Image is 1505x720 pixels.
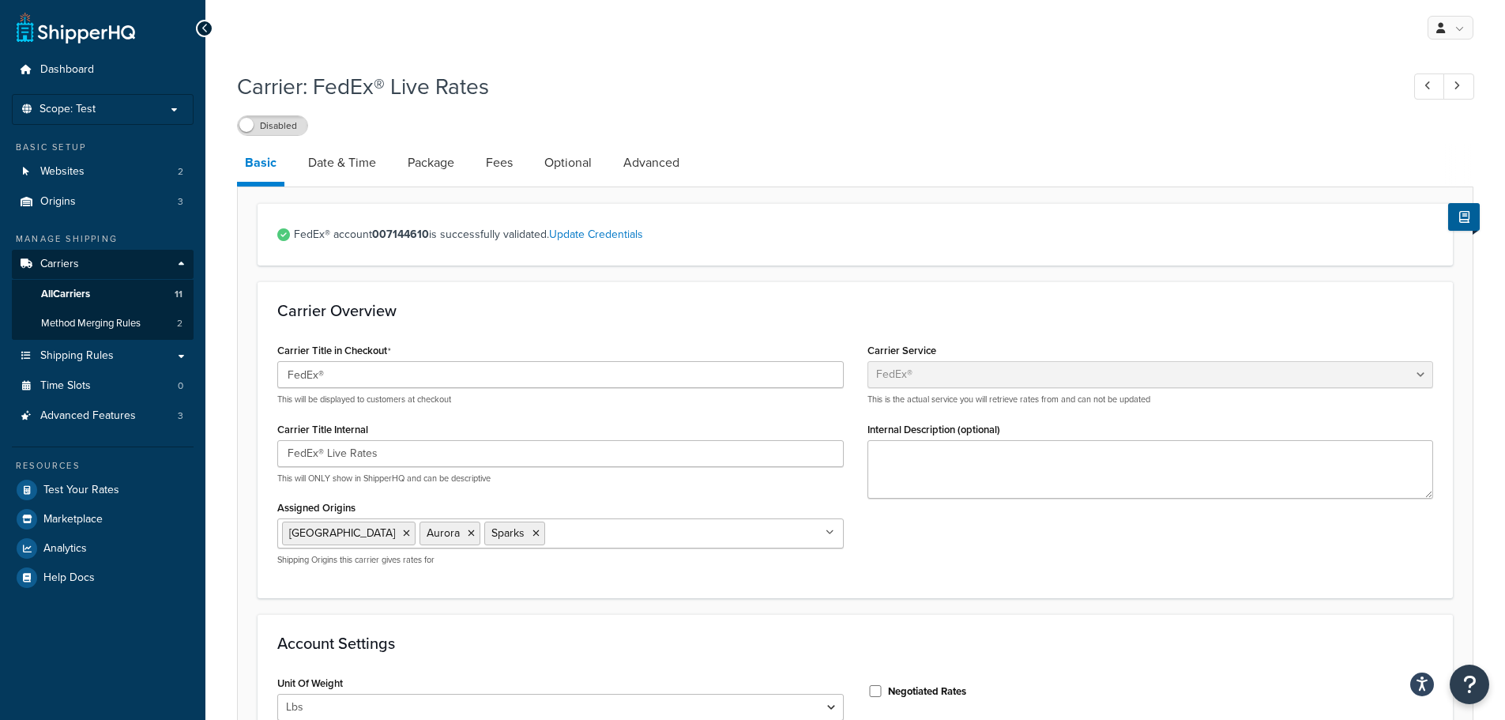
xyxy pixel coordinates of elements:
span: Time Slots [40,379,91,393]
div: Basic Setup [12,141,194,154]
span: Dashboard [40,63,94,77]
span: 3 [178,409,183,423]
label: Unit Of Weight [277,677,343,689]
a: Analytics [12,534,194,563]
a: Websites2 [12,157,194,187]
a: Time Slots0 [12,371,194,401]
span: Sparks [491,525,525,541]
span: Marketplace [43,513,103,526]
label: Negotiated Rates [888,684,966,699]
li: Advanced Features [12,401,194,431]
p: This will be displayed to customers at checkout [277,394,844,405]
span: Carriers [40,258,79,271]
span: 2 [178,165,183,179]
button: Show Help Docs [1448,203,1480,231]
a: Help Docs [12,564,194,592]
p: Shipping Origins this carrier gives rates for [277,554,844,566]
a: Advanced Features3 [12,401,194,431]
span: Websites [40,165,85,179]
a: Dashboard [12,55,194,85]
label: Carrier Title in Checkout [277,345,391,357]
a: Advanced [615,144,687,182]
span: Method Merging Rules [41,317,141,330]
h3: Carrier Overview [277,302,1433,319]
a: AllCarriers11 [12,280,194,309]
div: Resources [12,459,194,473]
p: This will ONLY show in ShipperHQ and can be descriptive [277,473,844,484]
a: Shipping Rules [12,341,194,371]
span: All Carriers [41,288,90,301]
a: Method Merging Rules2 [12,309,194,338]
h1: Carrier: FedEx® Live Rates [237,71,1385,102]
li: Websites [12,157,194,187]
a: Origins3 [12,187,194,217]
a: Package [400,144,462,182]
p: This is the actual service you will retrieve rates from and can not be updated [867,394,1434,405]
h3: Account Settings [277,635,1433,652]
label: Carrier Service [867,345,936,356]
a: Basic [237,144,284,187]
label: Carrier Title Internal [277,424,368,435]
div: Manage Shipping [12,232,194,246]
span: FedEx® account is successfully validated. [294,224,1433,246]
a: Date & Time [300,144,384,182]
a: Test Your Rates [12,476,194,504]
label: Assigned Origins [277,502,356,514]
span: Aurora [427,525,460,541]
span: 0 [178,379,183,393]
span: Help Docs [43,571,95,585]
span: Analytics [43,542,87,556]
a: Previous Record [1414,74,1445,100]
a: Update Credentials [549,226,643,243]
label: Disabled [238,116,307,135]
button: Open Resource Center [1450,665,1489,704]
span: 2 [177,317,182,330]
li: Method Merging Rules [12,309,194,338]
span: Test Your Rates [43,484,119,497]
li: Carriers [12,250,194,340]
span: Advanced Features [40,409,136,423]
span: [GEOGRAPHIC_DATA] [289,525,395,541]
span: 11 [175,288,182,301]
a: Fees [478,144,521,182]
label: Internal Description (optional) [867,424,1000,435]
span: 3 [178,195,183,209]
span: Shipping Rules [40,349,114,363]
a: Marketplace [12,505,194,533]
a: Carriers [12,250,194,279]
li: Time Slots [12,371,194,401]
span: Scope: Test [40,103,96,116]
a: Next Record [1443,74,1474,100]
span: Origins [40,195,76,209]
a: Optional [536,144,600,182]
li: Origins [12,187,194,217]
strong: 007144610 [372,226,429,243]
